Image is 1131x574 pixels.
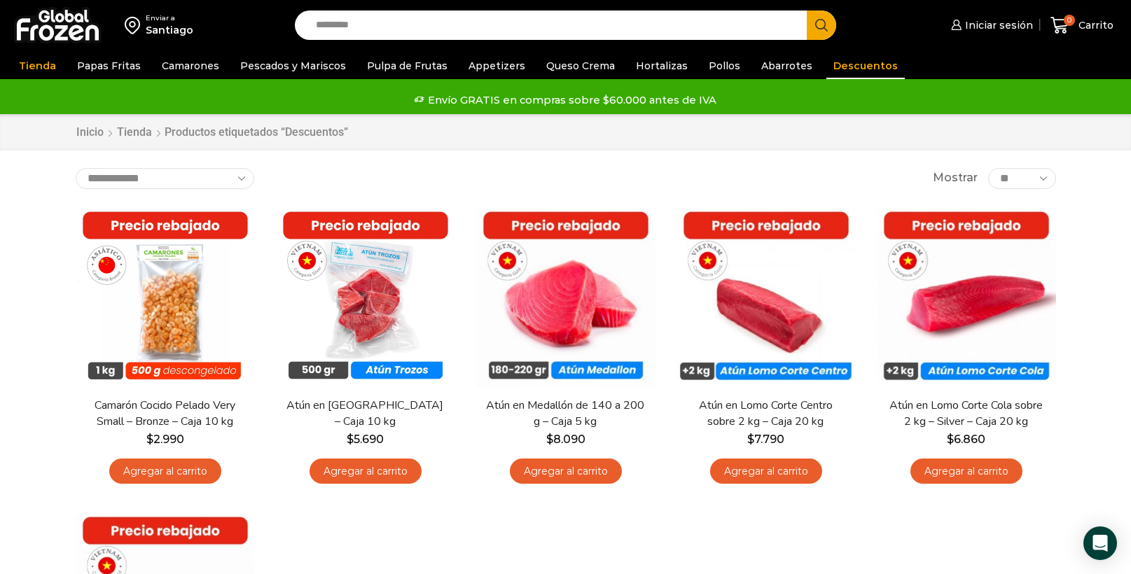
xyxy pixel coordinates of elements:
[146,13,193,23] div: Enviar a
[826,52,905,79] a: Descuentos
[233,52,353,79] a: Pescados y Mariscos
[155,52,226,79] a: Camarones
[70,52,148,79] a: Papas Fritas
[360,52,455,79] a: Pulpa de Frutas
[962,18,1033,32] span: Iniciar sesión
[910,458,1022,484] a: Agregar al carrito: “Atún en Lomo Corte Cola sobre 2 kg - Silver - Caja 20 kg”
[629,52,695,79] a: Hortalizas
[146,433,153,446] span: $
[165,125,348,139] h1: Productos etiquetados “Descuentos”
[948,11,1033,39] a: Iniciar sesión
[76,168,254,189] select: Pedido de la tienda
[284,398,445,430] a: Atún en [GEOGRAPHIC_DATA] – Caja 10 kg
[1064,15,1075,26] span: 0
[685,398,846,430] a: Atún en Lomo Corte Centro sobre 2 kg – Caja 20 kg
[947,433,954,446] span: $
[347,433,354,446] span: $
[807,10,836,40] button: Search button
[310,458,422,484] a: Agregar al carrito: “Atún en Trozos - Caja 10 kg”
[747,433,754,446] span: $
[539,52,622,79] a: Queso Crema
[125,13,146,37] img: address-field-icon.svg
[510,458,622,484] a: Agregar al carrito: “Atún en Medallón de 140 a 200 g - Caja 5 kg”
[747,433,784,446] bdi: 7.790
[546,433,585,446] bdi: 8.090
[710,458,822,484] a: Agregar al carrito: “Atún en Lomo Corte Centro sobre 2 kg - Caja 20 kg”
[462,52,532,79] a: Appetizers
[12,52,63,79] a: Tienda
[146,433,184,446] bdi: 2.990
[146,23,193,37] div: Santiago
[1083,526,1117,560] div: Open Intercom Messenger
[702,52,747,79] a: Pollos
[485,398,646,430] a: Atún en Medallón de 140 a 200 g – Caja 5 kg
[84,398,245,430] a: Camarón Cocido Pelado Very Small – Bronze – Caja 10 kg
[76,125,348,141] nav: Breadcrumb
[885,398,1046,430] a: Atún en Lomo Corte Cola sobre 2 kg – Silver – Caja 20 kg
[754,52,819,79] a: Abarrotes
[109,458,221,484] a: Agregar al carrito: “Camarón Cocido Pelado Very Small - Bronze - Caja 10 kg”
[1075,18,1113,32] span: Carrito
[116,125,153,141] a: Tienda
[76,125,104,141] a: Inicio
[1047,9,1117,42] a: 0 Carrito
[546,433,553,446] span: $
[347,433,384,446] bdi: 5.690
[933,170,978,186] span: Mostrar
[947,433,985,446] bdi: 6.860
